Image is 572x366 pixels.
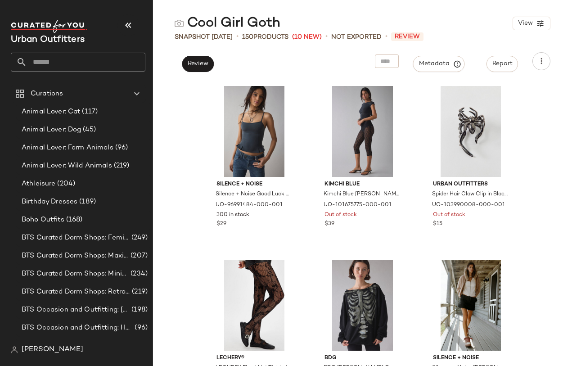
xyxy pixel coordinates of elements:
span: $15 [433,220,442,228]
span: Out of stock [324,211,357,219]
span: • [325,32,328,42]
img: 102028750_001_b [317,260,408,351]
button: Report [486,56,518,72]
span: Urban Outfitters [433,181,509,189]
span: (198) [130,305,148,315]
span: Out of stock [433,211,465,219]
img: svg%3e [11,346,18,353]
span: [PERSON_NAME] [22,344,83,355]
span: (189) [77,197,96,207]
span: Kimchi Blue [PERSON_NAME] Lace High-Rise Stretch Capri Pant in Black, Women's at Urban Outfitters [324,190,400,199]
span: (10 New) [292,32,322,42]
img: 101675775_001_b [317,86,408,177]
span: Metadata [419,60,459,68]
span: Review [187,60,208,68]
span: Current Company Name [11,35,85,45]
span: (96) [113,143,128,153]
span: (207) [129,251,148,261]
span: Animal Lover: Farm Animals [22,143,113,153]
span: UO-103990008-000-001 [432,201,505,209]
span: BTS Curated Dorm Shops: Feminine [22,233,130,243]
span: Review [391,32,423,41]
span: LECHERY® [216,354,293,362]
span: 300 in stock [216,211,249,219]
span: Animal Lover: Wild Animals [22,161,112,171]
span: • [236,32,239,42]
span: (96) [133,323,148,333]
button: Metadata [413,56,465,72]
span: Silence + Noise Good Luck Peplum Cami in Black, Women's at Urban Outfitters [216,190,292,199]
span: (219) [130,287,148,297]
span: BTS Occassion and Outfitting: Campus Lounge [22,341,130,351]
span: (234) [129,269,148,279]
span: Snapshot [DATE] [175,32,233,42]
span: BTS Curated Dorm Shops: Maximalist [22,251,129,261]
span: BTS Curated Dorm Shops: Retro+ Boho [22,287,130,297]
span: Curations [31,89,63,99]
span: Silence + Noise [433,354,509,362]
img: 100535723_001_b [426,260,516,351]
span: (219) [112,161,130,171]
span: $29 [216,220,226,228]
img: svg%3e [175,19,184,28]
img: 96991484_001_b [209,86,300,177]
span: BTS Occasion and Outfitting: Homecoming Dresses [22,323,133,333]
span: BTS Occasion and Outfitting: [PERSON_NAME] to Party [22,305,130,315]
img: cfy_white_logo.C9jOOHJF.svg [11,20,87,33]
span: (117) [80,107,98,117]
span: (204) [55,179,75,189]
span: Not Exported [331,32,382,42]
img: 103990008_001_b [426,86,516,177]
span: (45) [81,125,96,135]
span: Spider Hair Claw Clip in Black, Women's at Urban Outfitters [432,190,508,199]
button: View [513,17,550,30]
span: (249) [130,233,148,243]
span: BTS Curated Dorm Shops: Minimalist [22,269,129,279]
span: BDG [324,354,401,362]
span: $39 [324,220,334,228]
div: Cool Girl Goth [175,14,280,32]
span: Report [492,60,513,68]
span: Animal Lover: Cat [22,107,80,117]
div: Products [242,32,288,42]
span: Boho Outfits [22,215,64,225]
span: Kimchi Blue [324,181,401,189]
span: Silence + Noise [216,181,293,189]
img: 98343809_001_m [209,260,300,351]
span: UO-101675775-000-001 [324,201,392,209]
span: Athleisure [22,179,55,189]
span: View [518,20,533,27]
span: Birthday Dresses [22,197,77,207]
span: Animal Lover: Dog [22,125,81,135]
span: • [385,32,387,42]
span: (168) [64,215,83,225]
span: 150 [242,34,253,41]
button: Review [182,56,214,72]
span: (216) [130,341,148,351]
span: UO-96991484-000-001 [216,201,283,209]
